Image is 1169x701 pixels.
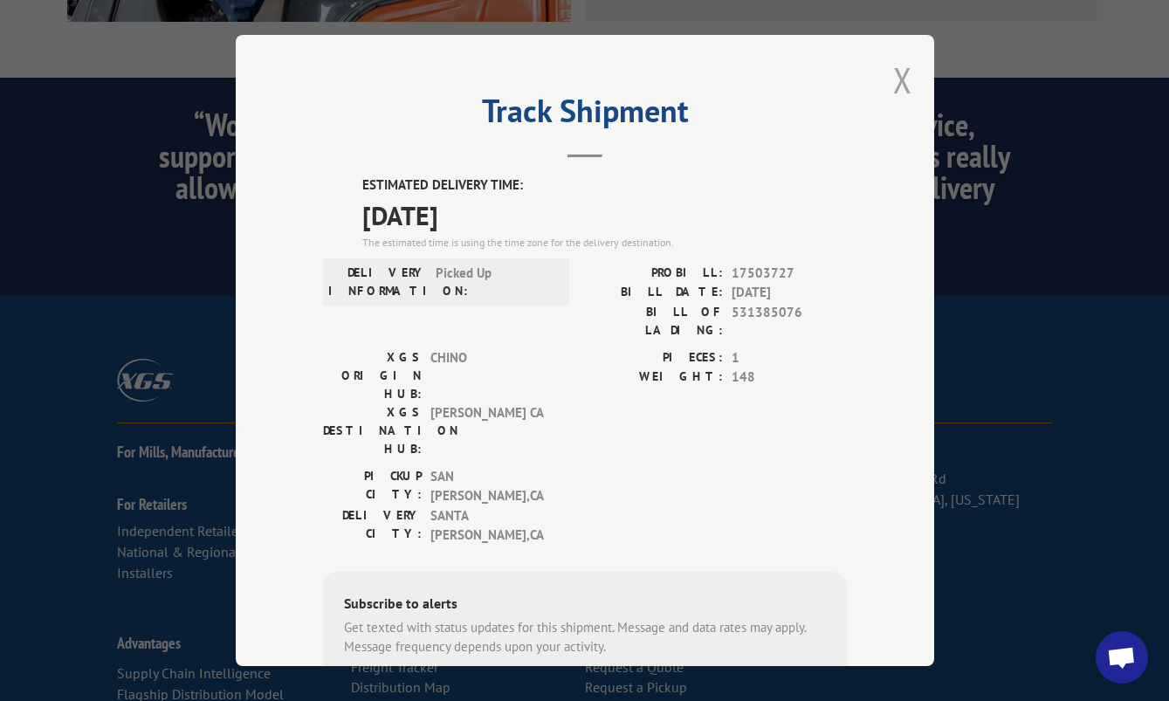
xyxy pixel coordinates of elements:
[1096,631,1148,684] div: Open chat
[430,506,548,546] span: SANTA [PERSON_NAME] , CA
[362,235,847,251] div: The estimated time is using the time zone for the delivery destination.
[436,264,554,300] span: Picked Up
[362,175,847,196] label: ESTIMATED DELIVERY TIME:
[323,403,422,458] label: XGS DESTINATION HUB:
[585,303,723,340] label: BILL OF LADING:
[893,57,912,103] button: Close modal
[585,348,723,368] label: PIECES:
[323,506,422,546] label: DELIVERY CITY:
[430,467,548,506] span: SAN [PERSON_NAME] , CA
[344,593,826,618] div: Subscribe to alerts
[732,368,847,388] span: 148
[732,283,847,303] span: [DATE]
[585,283,723,303] label: BILL DATE:
[732,303,847,340] span: 531385076
[732,264,847,284] span: 17503727
[430,403,548,458] span: [PERSON_NAME] CA
[344,618,826,657] div: Get texted with status updates for this shipment. Message and data rates may apply. Message frequ...
[362,196,847,235] span: [DATE]
[732,348,847,368] span: 1
[585,264,723,284] label: PROBILL:
[585,368,723,388] label: WEIGHT:
[323,467,422,506] label: PICKUP CITY:
[328,264,427,300] label: DELIVERY INFORMATION:
[323,99,847,132] h2: Track Shipment
[430,348,548,403] span: CHINO
[323,348,422,403] label: XGS ORIGIN HUB:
